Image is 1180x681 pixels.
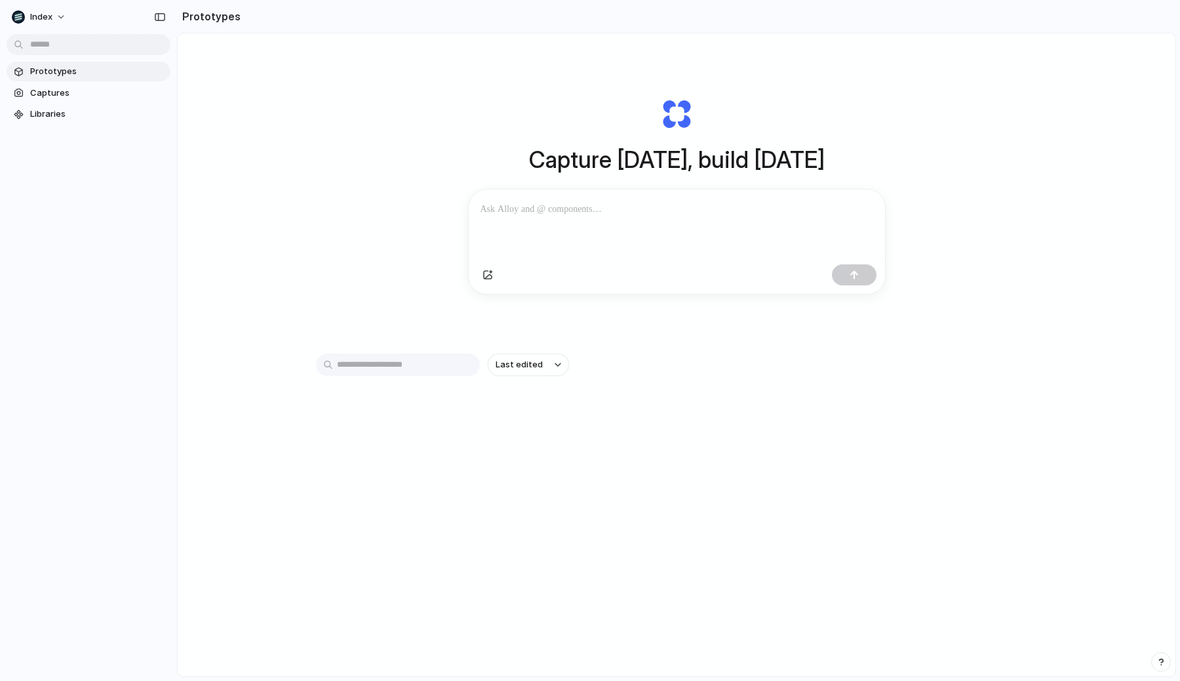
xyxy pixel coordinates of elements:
a: Prototypes [7,62,170,81]
span: Prototypes [30,65,165,78]
span: Captures [30,87,165,100]
h1: Capture [DATE], build [DATE] [529,142,825,177]
span: Last edited [496,358,543,371]
span: Index [30,10,52,24]
span: Libraries [30,108,165,121]
a: Captures [7,83,170,103]
button: Last edited [488,354,569,376]
button: Index [7,7,73,28]
h2: Prototypes [177,9,241,24]
a: Libraries [7,104,170,124]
